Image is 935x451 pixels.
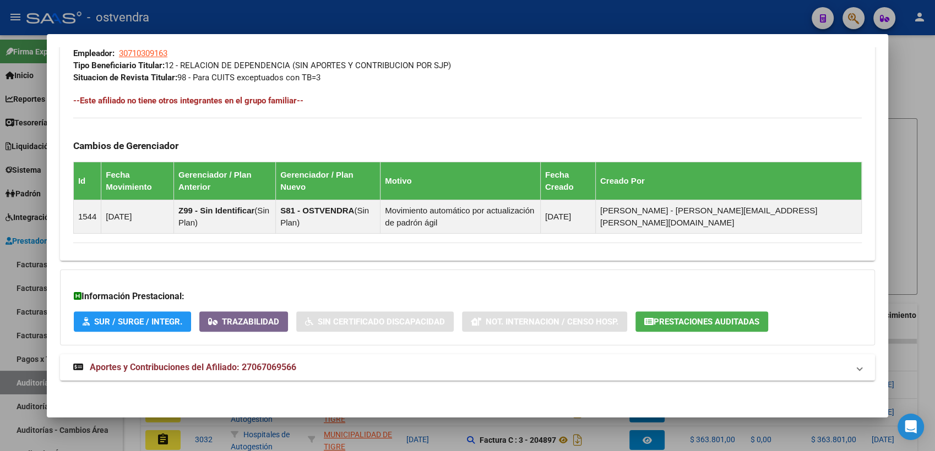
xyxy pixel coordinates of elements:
[73,73,177,82] strong: Situacion de Revista Titular:
[296,311,454,332] button: Sin Certificado Discapacidad
[73,200,101,233] td: 1544
[540,200,595,233] td: [DATE]
[73,73,320,82] span: 98 - Para CUITS exceptuados con TB=3
[119,48,167,58] span: 30710309163
[595,162,861,200] th: Creado Por
[101,200,174,233] td: [DATE]
[595,200,861,233] td: [PERSON_NAME] - [PERSON_NAME][EMAIL_ADDRESS][PERSON_NAME][DOMAIN_NAME]
[173,200,275,233] td: ( )
[73,140,862,152] h3: Cambios de Gerenciador
[462,311,627,332] button: Not. Internacion / Censo Hosp.
[90,362,296,372] span: Aportes y Contribuciones del Afiliado: 27067069566
[178,206,269,227] span: Sin Plan
[276,162,380,200] th: Gerenciador / Plan Nuevo
[380,200,541,233] td: Movimiento automático por actualización de padrón ágil
[74,311,191,332] button: SUR / SURGE / INTEGR.
[635,311,768,332] button: Prestaciones Auditadas
[380,162,541,200] th: Motivo
[486,317,618,327] span: Not. Internacion / Censo Hosp.
[318,317,445,327] span: Sin Certificado Discapacidad
[222,317,279,327] span: Trazabilidad
[101,162,174,200] th: Fecha Movimiento
[173,162,275,200] th: Gerenciador / Plan Anterior
[73,162,101,200] th: Id
[73,61,165,70] strong: Tipo Beneficiario Titular:
[280,206,369,227] span: Sin Plan
[280,206,354,215] strong: S81 - OSTVENDRA
[199,311,288,332] button: Trazabilidad
[540,162,595,200] th: Fecha Creado
[898,414,924,440] div: Open Intercom Messenger
[276,200,380,233] td: ( )
[178,206,254,215] strong: Z99 - Sin Identificar
[94,317,182,327] span: SUR / SURGE / INTEGR.
[74,290,861,303] h3: Información Prestacional:
[60,354,875,381] mat-expansion-panel-header: Aportes y Contribuciones del Afiliado: 27067069566
[654,317,759,327] span: Prestaciones Auditadas
[73,95,862,107] h4: --Este afiliado no tiene otros integrantes en el grupo familiar--
[73,61,451,70] span: 12 - RELACION DE DEPENDENCIA (SIN APORTES Y CONTRIBUCION POR SJP)
[73,48,115,58] strong: Empleador:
